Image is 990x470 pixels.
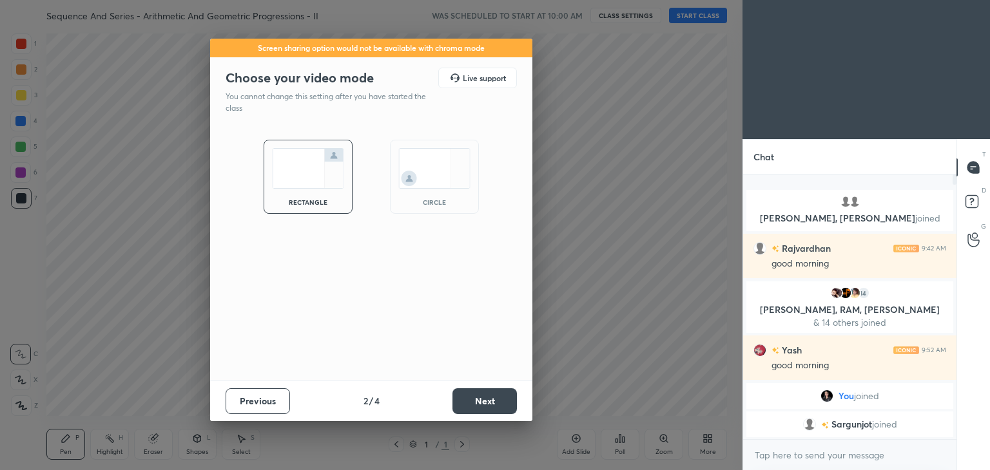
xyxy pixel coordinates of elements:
[872,419,897,429] span: joined
[772,245,779,252] img: no-rating-badge.077c3623.svg
[369,394,373,408] h4: /
[854,391,879,401] span: joined
[398,148,471,189] img: circleScreenIcon.acc0effb.svg
[779,241,831,255] h6: Rajvardhan
[772,359,946,372] div: good morning
[409,199,460,205] div: circle
[922,245,946,252] div: 9:42 AM
[772,258,946,270] div: good morning
[915,212,940,224] span: joined
[922,346,946,354] div: 9:52 AM
[981,221,986,231] p: G
[210,39,532,57] div: Screen sharing option would not be available with chroma mode
[848,287,861,299] img: 989ec3e5b7c14a2ca2c2119dbc9c7800.jpg
[803,418,816,431] img: default.png
[848,195,861,208] img: default.png
[226,388,290,414] button: Previous
[754,317,946,328] p: & 14 others joined
[282,199,334,205] div: rectangle
[754,305,946,315] p: [PERSON_NAME], RAM, [PERSON_NAME]
[754,213,946,223] p: [PERSON_NAME], [PERSON_NAME]
[857,287,870,299] div: 14
[893,346,919,354] img: iconic-light.a09c19a4.png
[743,140,784,174] p: Chat
[452,388,517,414] button: Next
[226,70,374,86] h2: Choose your video mode
[364,394,368,408] h4: 2
[272,148,344,189] img: normalScreenIcon.ae25ed63.svg
[839,391,854,401] span: You
[830,287,843,299] img: 0a8e0b52efc444d087d2b0fd68bb2029.jpg
[982,185,986,195] p: D
[982,149,986,159] p: T
[374,394,380,408] h4: 4
[779,343,802,357] h6: Yash
[893,245,919,252] img: iconic-light.a09c19a4.png
[821,422,829,429] img: no-rating-badge.077c3623.svg
[839,287,852,299] img: 7f7af937629d49ce85bbe57edc29e0e0.jpg
[743,187,956,440] div: grid
[753,344,766,357] img: ea139193eaba4f88a5e4c28bd0644f1d.jpg
[463,74,506,82] h5: Live support
[226,91,434,114] p: You cannot change this setting after you have started the class
[753,242,766,255] img: default.png
[772,347,779,354] img: no-rating-badge.077c3623.svg
[820,390,833,402] img: 3bd8f50cf52542888569fb27f05e67d4.jpg
[831,419,872,429] span: Sargunjot
[839,195,852,208] img: default.png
